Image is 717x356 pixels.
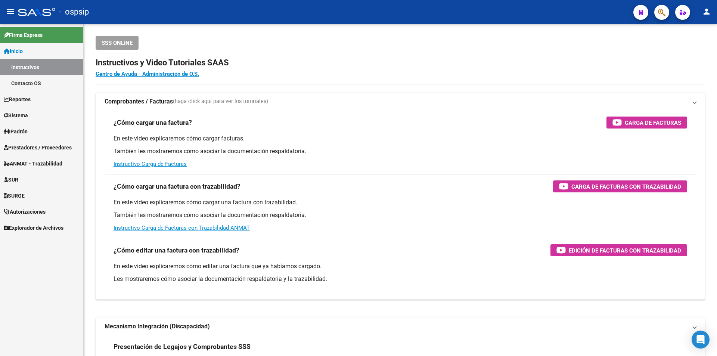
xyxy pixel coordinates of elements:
[4,111,28,120] span: Sistema
[571,182,681,191] span: Carga de Facturas con Trazabilidad
[4,160,62,168] span: ANMAT - Trazabilidad
[114,211,687,219] p: También les mostraremos cómo asociar la documentación respaldatoria.
[114,181,240,192] h3: ¿Cómo cargar una factura con trazabilidad?
[114,341,251,352] h3: Presentación de Legajos y Comprobantes SSS
[550,244,687,256] button: Edición de Facturas con Trazabilidad
[96,36,139,50] button: SSS ONLINE
[4,176,18,184] span: SUR
[114,147,687,155] p: También les mostraremos cómo asociar la documentación respaldatoria.
[114,225,250,231] a: Instructivo Carga de Facturas con Trazabilidad ANMAT
[606,117,687,129] button: Carga de Facturas
[4,224,63,232] span: Explorador de Archivos
[114,198,687,207] p: En este video explicaremos cómo cargar una factura con trazabilidad.
[114,275,687,283] p: Les mostraremos cómo asociar la documentación respaldatoria y la trazabilidad.
[96,56,705,70] h2: Instructivos y Video Tutoriales SAAS
[114,262,687,270] p: En este video explicaremos cómo editar una factura que ya habíamos cargado.
[702,7,711,16] mat-icon: person
[59,4,89,20] span: - ospsip
[96,71,199,77] a: Centro de Ayuda - Administración de O.S.
[569,246,681,255] span: Edición de Facturas con Trazabilidad
[692,331,710,349] div: Open Intercom Messenger
[4,95,31,103] span: Reportes
[4,192,25,200] span: SURGE
[102,40,133,46] span: SSS ONLINE
[105,97,173,106] strong: Comprobantes / Facturas
[625,118,681,127] span: Carga de Facturas
[114,245,239,256] h3: ¿Cómo editar una factura con trazabilidad?
[96,111,705,300] div: Comprobantes / Facturas(haga click aquí para ver los tutoriales)
[114,117,192,128] h3: ¿Cómo cargar una factura?
[114,134,687,143] p: En este video explicaremos cómo cargar facturas.
[6,7,15,16] mat-icon: menu
[96,318,705,335] mat-expansion-panel-header: Mecanismo Integración (Discapacidad)
[4,31,43,39] span: Firma Express
[4,143,72,152] span: Prestadores / Proveedores
[173,97,268,106] span: (haga click aquí para ver los tutoriales)
[4,127,28,136] span: Padrón
[114,161,187,167] a: Instructivo Carga de Facturas
[553,180,687,192] button: Carga de Facturas con Trazabilidad
[4,47,23,55] span: Inicio
[105,322,210,331] strong: Mecanismo Integración (Discapacidad)
[4,208,46,216] span: Autorizaciones
[96,93,705,111] mat-expansion-panel-header: Comprobantes / Facturas(haga click aquí para ver los tutoriales)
